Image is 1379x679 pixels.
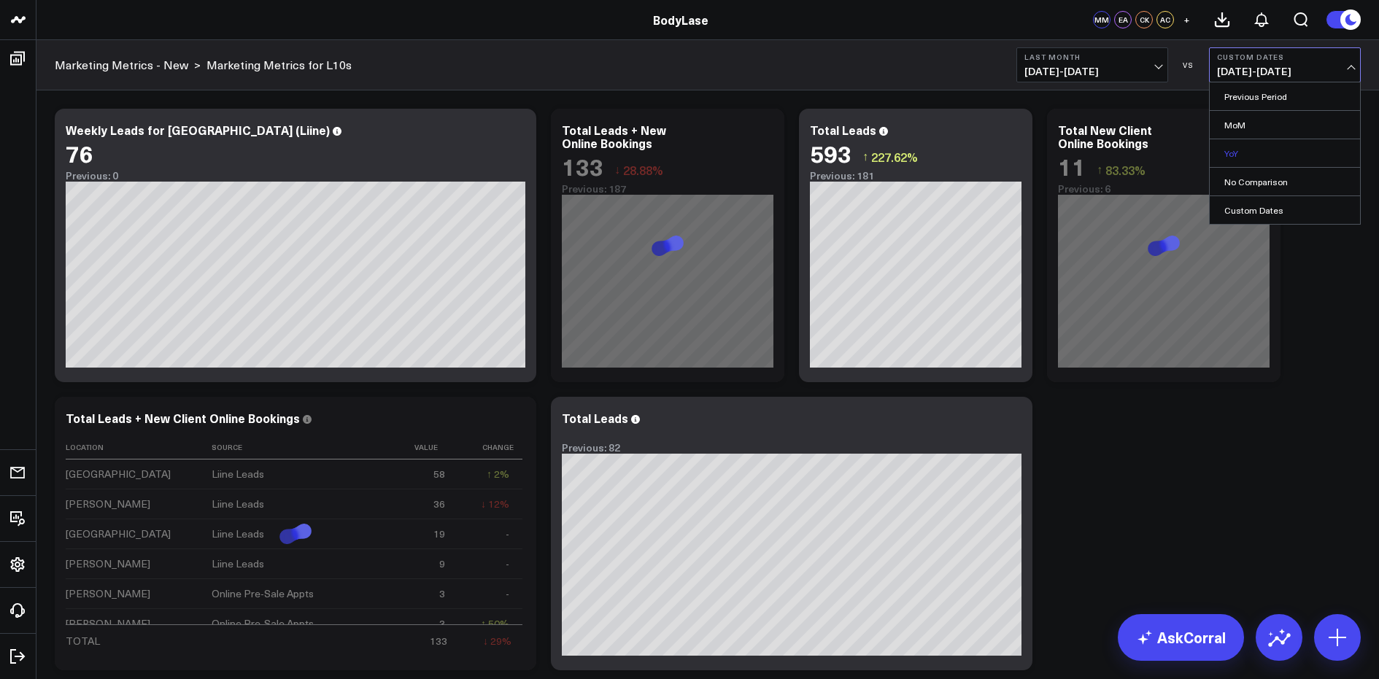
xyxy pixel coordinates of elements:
[483,634,511,648] div: ↓ 29%
[66,497,150,511] div: [PERSON_NAME]
[1175,61,1202,69] div: VS
[1105,162,1146,178] span: 83.33%
[810,170,1021,182] div: Previous: 181
[66,170,525,182] div: Previous: 0
[1217,66,1353,77] span: [DATE] - [DATE]
[1135,11,1153,28] div: CK
[66,140,93,166] div: 76
[66,616,150,631] div: [PERSON_NAME]
[1210,82,1360,110] a: Previous Period
[66,556,150,571] div: [PERSON_NAME]
[1024,53,1160,61] b: Last Month
[1114,11,1132,28] div: EA
[1210,168,1360,195] a: No Comparison
[562,153,603,179] div: 133
[653,12,708,28] a: BodyLase
[458,435,522,459] th: Change
[1058,183,1270,195] div: Previous: 6
[623,162,663,178] span: 28.88%
[66,527,171,541] div: [GEOGRAPHIC_DATA]
[66,586,150,601] div: [PERSON_NAME]
[212,497,264,511] div: Liine Leads
[487,467,509,481] div: ↑ 2%
[1097,160,1102,179] span: ↑
[1156,11,1174,28] div: AC
[1058,153,1086,179] div: 11
[1210,111,1360,139] a: MoM
[1058,122,1152,151] div: Total New Client Online Bookings
[562,183,773,195] div: Previous: 187
[212,527,264,541] div: Liine Leads
[562,410,628,426] div: Total Leads
[212,467,264,481] div: Liine Leads
[481,497,509,511] div: ↓ 12%
[1210,196,1360,224] a: Custom Dates
[871,149,918,165] span: 227.62%
[212,616,314,631] div: Online Pre-Sale Appts
[66,435,212,459] th: Location
[433,467,445,481] div: 58
[1093,11,1110,28] div: MM
[1217,53,1353,61] b: Custom Dates
[1210,139,1360,167] a: YoY
[55,57,201,73] div: >
[66,122,330,138] div: Weekly Leads for [GEOGRAPHIC_DATA] (Liine)
[1209,47,1361,82] button: Custom Dates[DATE]-[DATE]
[1118,614,1244,661] a: AskCorral
[810,140,851,166] div: 593
[430,634,447,648] div: 133
[390,435,458,459] th: Value
[810,122,876,138] div: Total Leads
[439,556,445,571] div: 9
[562,122,666,151] div: Total Leads + New Online Bookings
[506,527,509,541] div: -
[433,527,445,541] div: 19
[1016,47,1168,82] button: Last Month[DATE]-[DATE]
[481,616,509,631] div: ↑ 50%
[1178,11,1195,28] button: +
[212,586,314,601] div: Online Pre-Sale Appts
[212,556,264,571] div: Liine Leads
[439,616,445,631] div: 3
[206,57,352,73] a: Marketing Metrics for L10s
[506,586,509,601] div: -
[66,410,300,426] div: Total Leads + New Client Online Bookings
[433,497,445,511] div: 36
[1024,66,1160,77] span: [DATE] - [DATE]
[439,586,445,601] div: 3
[55,57,188,73] a: Marketing Metrics - New
[1183,15,1190,25] span: +
[614,160,620,179] span: ↓
[506,556,509,571] div: -
[66,467,171,481] div: [GEOGRAPHIC_DATA]
[66,634,100,648] div: TOTAL
[212,435,390,459] th: Source
[562,442,1021,454] div: Previous: 82
[862,147,868,166] span: ↑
